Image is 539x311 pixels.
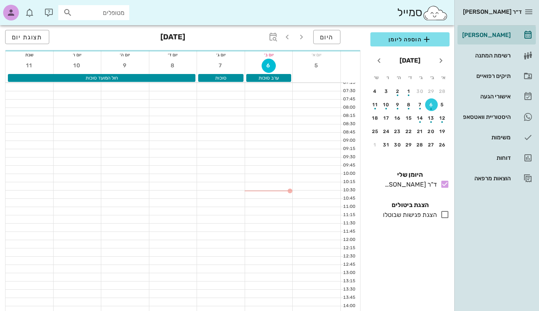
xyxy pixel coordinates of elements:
[414,98,426,111] button: 7
[341,146,357,152] div: 09:15
[214,59,228,73] button: 7
[54,51,101,59] div: יום ו׳
[341,286,357,293] div: 13:30
[341,245,357,252] div: 12:15
[341,212,357,218] div: 11:15
[391,89,404,94] div: 2
[425,139,438,151] button: 27
[341,253,357,260] div: 12:30
[341,195,357,202] div: 10:45
[341,228,357,235] div: 11:45
[70,62,84,69] span: 10
[320,33,334,41] span: היום
[310,59,324,73] button: 5
[369,102,381,107] div: 11
[391,98,404,111] button: 9
[461,114,511,120] div: היסטוריית וואטסאפ
[380,210,437,220] div: הצגת פגישות שבוטלו
[403,142,415,148] div: 29
[341,187,357,194] div: 10:30
[341,104,357,111] div: 08:00
[436,139,449,151] button: 26
[403,129,415,134] div: 22
[341,179,357,185] div: 10:15
[341,204,357,210] div: 11:00
[414,85,426,98] button: 30
[369,115,381,121] div: 18
[457,169,536,188] a: הוצאות מרפאה
[293,51,340,59] div: יום א׳
[341,129,357,136] div: 08:45
[414,125,426,138] button: 21
[403,85,415,98] button: 1
[403,112,415,124] button: 15
[436,125,449,138] button: 19
[341,88,357,94] div: 07:30
[397,4,448,21] div: סמייל
[414,89,426,94] div: 30
[436,98,449,111] button: 5
[380,125,393,138] button: 24
[461,155,511,161] div: דוחות
[425,129,438,134] div: 20
[380,102,393,107] div: 10
[341,237,357,243] div: 12:00
[436,142,449,148] div: 26
[405,71,415,84] th: ד׳
[118,62,132,69] span: 9
[371,71,381,84] th: ש׳
[341,137,357,144] div: 09:00
[101,51,149,59] div: יום ה׳
[403,89,415,94] div: 1
[391,85,404,98] button: 2
[414,115,426,121] div: 14
[369,89,381,94] div: 4
[394,71,404,84] th: ה׳
[341,261,357,268] div: 12:45
[380,85,393,98] button: 3
[370,170,450,180] h4: היומן שלי
[414,102,426,107] div: 7
[381,180,437,189] div: ד"ר [PERSON_NAME]
[434,54,448,68] button: חודש שעבר
[425,89,438,94] div: 29
[377,35,443,44] span: הוספה ליומן
[341,278,357,285] div: 13:15
[396,53,424,68] button: [DATE]
[369,85,381,98] button: 4
[380,142,393,148] div: 31
[391,125,404,138] button: 23
[380,115,393,121] div: 17
[403,125,415,138] button: 22
[461,175,511,181] div: הוצאות מרפאה
[380,98,393,111] button: 10
[457,26,536,44] a: [PERSON_NAME]
[22,59,36,73] button: 11
[166,59,180,73] button: 8
[313,30,340,44] button: היום
[369,112,381,124] button: 18
[436,89,449,94] div: 28
[341,96,357,103] div: 07:45
[341,121,357,128] div: 08:30
[70,59,84,73] button: 10
[341,80,357,86] div: 07:15
[341,270,357,276] div: 13:00
[457,46,536,65] a: רשימת המתנה
[457,128,536,147] a: משימות
[461,32,511,38] div: [PERSON_NAME]
[85,75,118,81] span: חול המועד סוכות
[436,102,449,107] div: 5
[341,162,357,169] div: 09:45
[416,71,426,84] th: ג׳
[391,139,404,151] button: 30
[6,51,53,59] div: שבת
[414,129,426,134] div: 21
[414,112,426,124] button: 14
[403,98,415,111] button: 8
[403,115,415,121] div: 15
[457,148,536,167] a: דוחות
[369,139,381,151] button: 1
[214,62,228,69] span: 7
[457,107,536,126] a: היסטוריית וואטסאפ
